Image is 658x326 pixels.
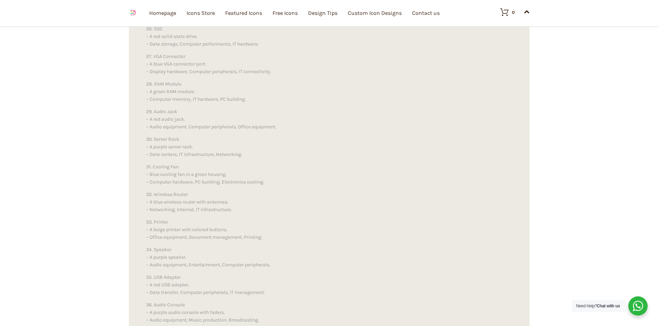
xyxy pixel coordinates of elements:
[512,10,515,14] div: 0
[146,53,512,76] p: 27. VGA Connector – A blue VGA connector port. – Display hardware, Computer peripherals, IT conne...
[597,304,620,308] strong: Chat with us
[146,136,512,158] p: 30. Server Rack – A purple server rack. – Data centers, IT infrastructure, Networking.
[146,25,512,48] p: 26. SSD – A red solid-state drive. – Data storage, Computer performance, IT hardware.
[493,8,515,16] a: 0
[146,301,512,324] p: 36. Audio Console – A purple audio console with faders. – Audio equipment, Music production, Broa...
[576,304,620,308] span: Need Help?
[146,108,512,131] p: 29. Audio Jack – A red audio jack. – Audio equipment, Computer peripherals, Office equipment.
[146,80,512,103] p: 28. RAM Module – A green RAM module. – Computer memory, IT hardware, PC building.
[146,163,512,186] p: 31. Cooling Fan – Blue cooling fan in a green housing. – Computer hardware, PC building, Electron...
[146,274,512,296] p: 35. USB Adapter – A red USB adapter. – Data transfer, Computer peripherals, IT management.
[146,191,512,214] p: 32. Wireless Router – A blue wireless router with antennas. – Networking, Internet, IT infrastruc...
[146,218,512,241] p: 33. Printer – A beige printer with colored buttons. – Office equipment, Document management, Prin...
[146,246,512,269] p: 34. Speaker – A purple speaker. – Audio equipment, Entertainment, Computer peripherals.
